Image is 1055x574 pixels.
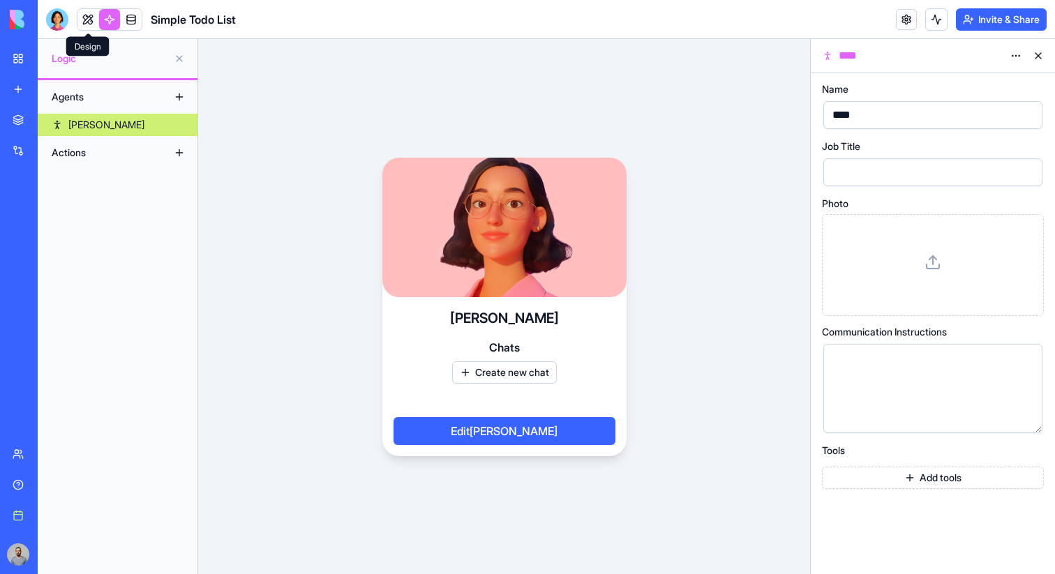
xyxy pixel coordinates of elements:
[52,52,168,66] span: Logic
[822,467,1044,489] button: Add tools
[394,417,615,445] button: Edit[PERSON_NAME]
[45,86,156,108] div: Agents
[452,361,557,384] button: Create new chat
[10,10,96,29] img: logo
[7,543,29,566] img: image_123650291_bsq8ao.jpg
[68,118,144,132] div: [PERSON_NAME]
[822,84,848,94] span: Name
[45,142,156,164] div: Actions
[66,37,110,56] div: Design
[151,11,236,28] h1: Simple Todo List
[489,339,520,356] span: Chats
[450,308,559,328] h4: [PERSON_NAME]
[38,114,197,136] a: [PERSON_NAME]
[822,142,860,151] span: Job Title
[956,8,1047,31] button: Invite & Share
[822,199,848,209] span: Photo
[822,327,947,337] span: Communication Instructions
[822,446,845,455] span: Tools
